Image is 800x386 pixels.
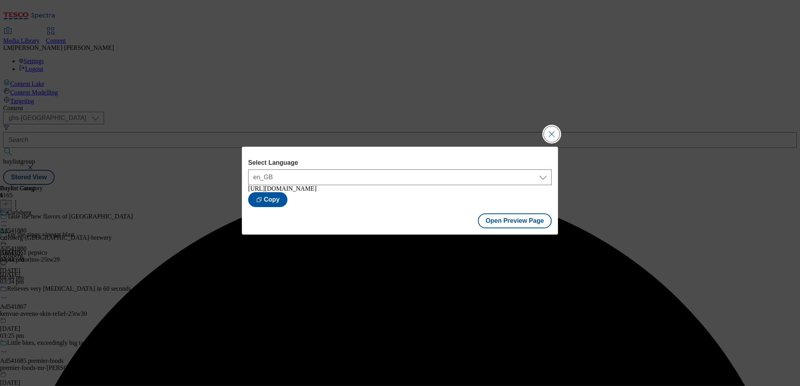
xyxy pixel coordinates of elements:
div: [URL][DOMAIN_NAME] [248,185,552,192]
label: Select Language [248,159,552,166]
button: Close Modal [544,126,560,142]
div: Modal [242,147,558,235]
button: Open Preview Page [478,213,552,228]
button: Copy [248,192,287,207]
